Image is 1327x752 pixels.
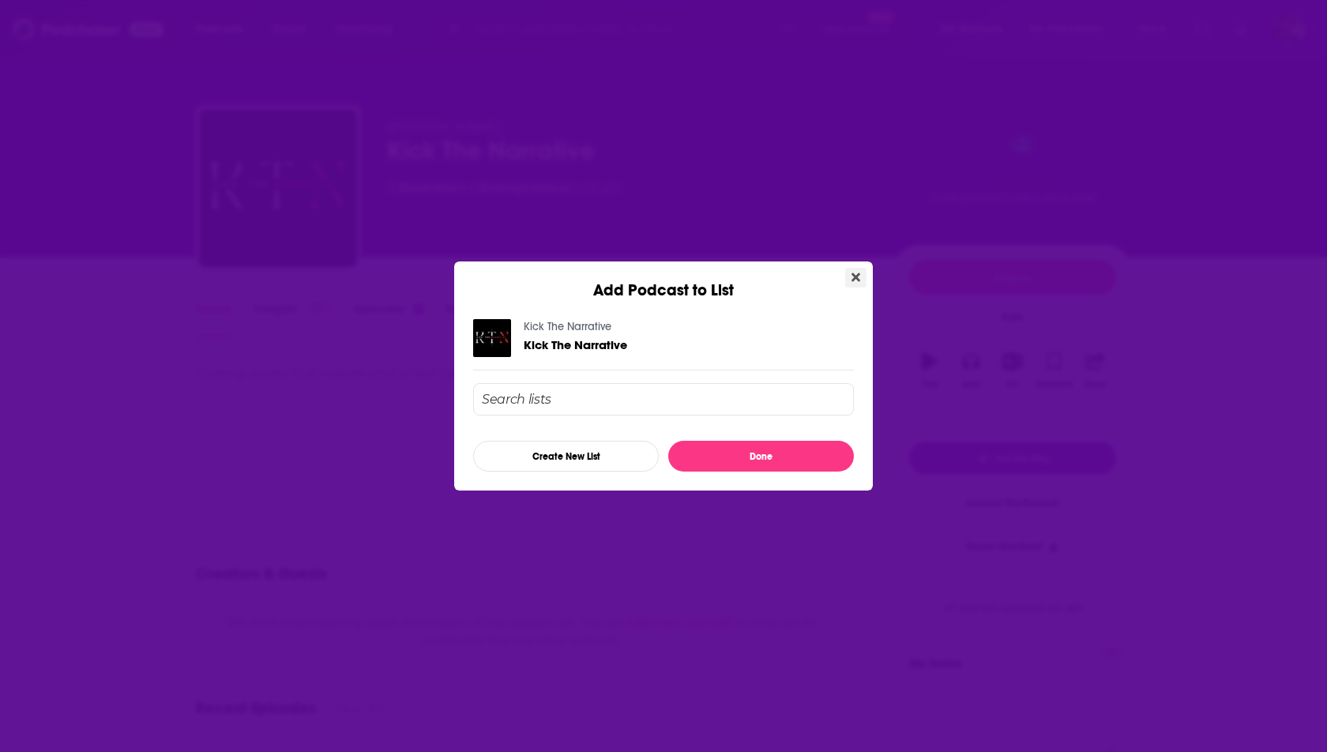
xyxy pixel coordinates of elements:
a: Kick The Narrative [524,338,627,352]
div: Add Podcast To List [473,383,854,472]
input: Search lists [473,383,854,415]
div: Add Podcast to List [454,261,873,300]
button: Create New List [473,441,659,472]
button: Done [668,441,854,472]
button: Close [845,268,866,288]
img: Kick The Narrative [473,319,511,357]
a: Kick The Narrative [524,320,611,333]
span: Kick The Narrative [524,337,627,352]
